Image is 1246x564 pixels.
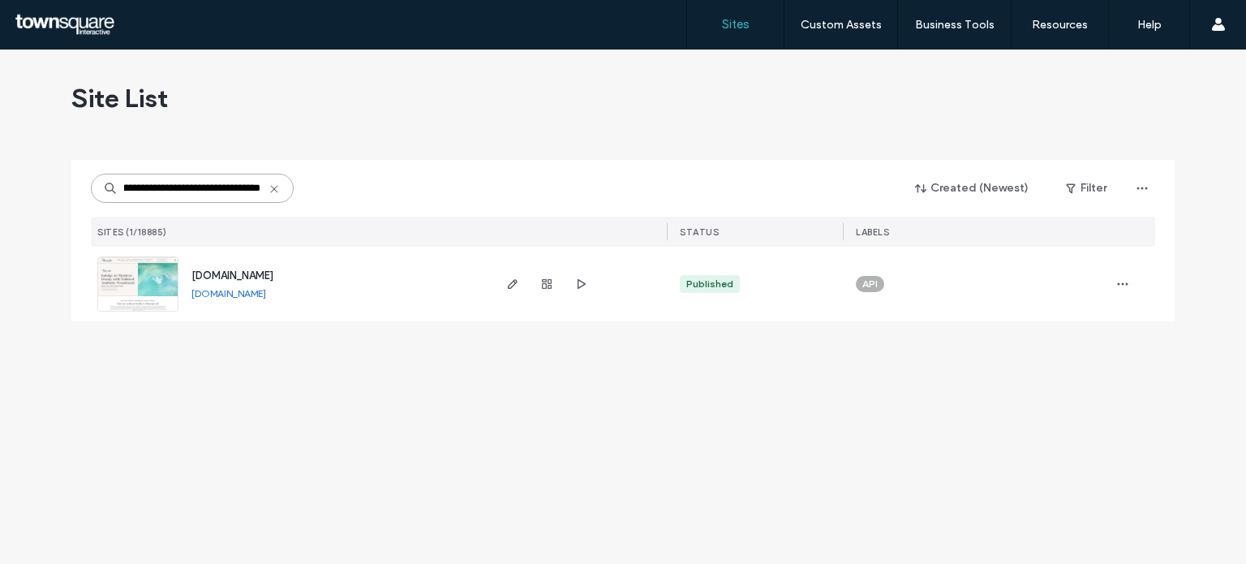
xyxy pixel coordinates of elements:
[97,226,167,238] span: SITES (1/18885)
[862,277,878,291] span: API
[191,269,273,282] a: [DOMAIN_NAME]
[856,226,889,238] span: LABELS
[686,277,733,291] div: Published
[915,18,995,32] label: Business Tools
[71,82,168,114] span: Site List
[722,17,750,32] label: Sites
[801,18,882,32] label: Custom Assets
[37,11,70,26] span: Help
[191,287,266,299] a: [DOMAIN_NAME]
[1050,175,1123,201] button: Filter
[1137,18,1162,32] label: Help
[1032,18,1088,32] label: Resources
[901,175,1043,201] button: Created (Newest)
[680,226,719,238] span: STATUS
